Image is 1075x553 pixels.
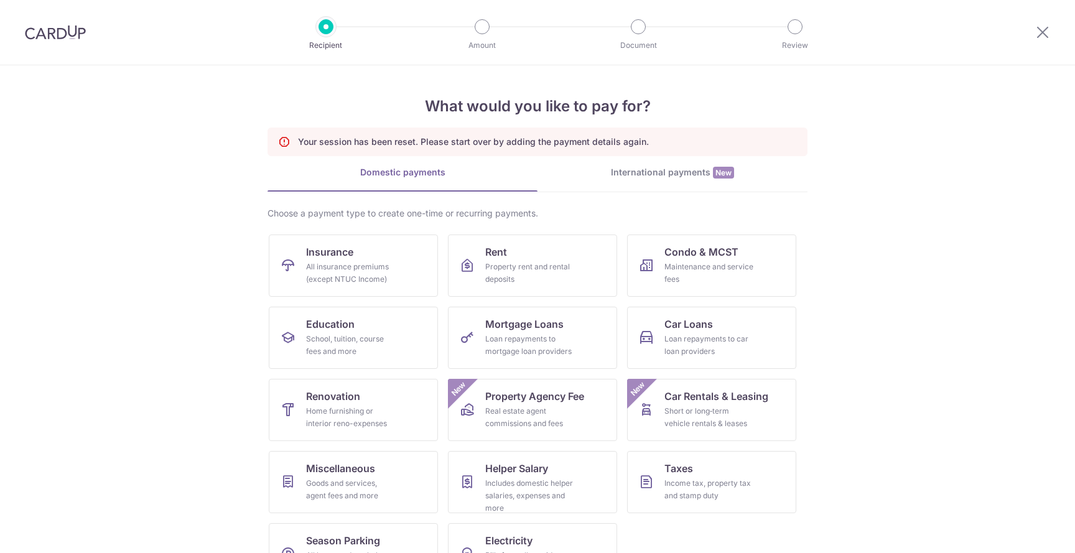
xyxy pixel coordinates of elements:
[749,39,841,52] p: Review
[449,379,469,399] span: New
[269,235,438,297] a: InsuranceAll insurance premiums (except NTUC Income)
[664,389,768,404] span: Car Rentals & Leasing
[298,136,649,148] p: Your session has been reset. Please start over by adding the payment details again.
[268,166,537,179] div: Domestic payments
[25,25,86,40] img: CardUp
[306,333,396,358] div: School, tuition, course fees and more
[306,317,355,332] span: Education
[713,167,734,179] span: New
[268,207,807,220] div: Choose a payment type to create one-time or recurring payments.
[269,307,438,369] a: EducationSchool, tuition, course fees and more
[485,405,575,430] div: Real estate agent commissions and fees
[627,451,796,513] a: TaxesIncome tax, property tax and stamp duty
[306,405,396,430] div: Home furnishing or interior reno-expenses
[306,461,375,476] span: Miscellaneous
[627,235,796,297] a: Condo & MCSTMaintenance and service fees
[436,39,528,52] p: Amount
[485,317,564,332] span: Mortgage Loans
[306,477,396,502] div: Goods and services, agent fees and more
[664,405,754,430] div: Short or long‑term vehicle rentals & leases
[448,307,617,369] a: Mortgage LoansLoan repayments to mortgage loan providers
[448,235,617,297] a: RentProperty rent and rental deposits
[485,389,584,404] span: Property Agency Fee
[306,261,396,286] div: All insurance premiums (except NTUC Income)
[306,389,360,404] span: Renovation
[306,533,380,548] span: Season Parking
[448,451,617,513] a: Helper SalaryIncludes domestic helper salaries, expenses and more
[627,379,796,441] a: Car Rentals & LeasingShort or long‑term vehicle rentals & leasesNew
[485,333,575,358] div: Loan repayments to mortgage loan providers
[268,95,807,118] h4: What would you like to pay for?
[628,379,648,399] span: New
[485,261,575,286] div: Property rent and rental deposits
[485,533,533,548] span: Electricity
[306,244,353,259] span: Insurance
[448,379,617,441] a: Property Agency FeeReal estate agent commissions and feesNew
[485,461,548,476] span: Helper Salary
[485,477,575,514] div: Includes domestic helper salaries, expenses and more
[664,244,738,259] span: Condo & MCST
[592,39,684,52] p: Document
[537,166,807,179] div: International payments
[664,333,754,358] div: Loan repayments to car loan providers
[664,261,754,286] div: Maintenance and service fees
[627,307,796,369] a: Car LoansLoan repayments to car loan providers
[664,461,693,476] span: Taxes
[664,317,713,332] span: Car Loans
[485,244,507,259] span: Rent
[280,39,372,52] p: Recipient
[269,379,438,441] a: RenovationHome furnishing or interior reno-expenses
[269,451,438,513] a: MiscellaneousGoods and services, agent fees and more
[664,477,754,502] div: Income tax, property tax and stamp duty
